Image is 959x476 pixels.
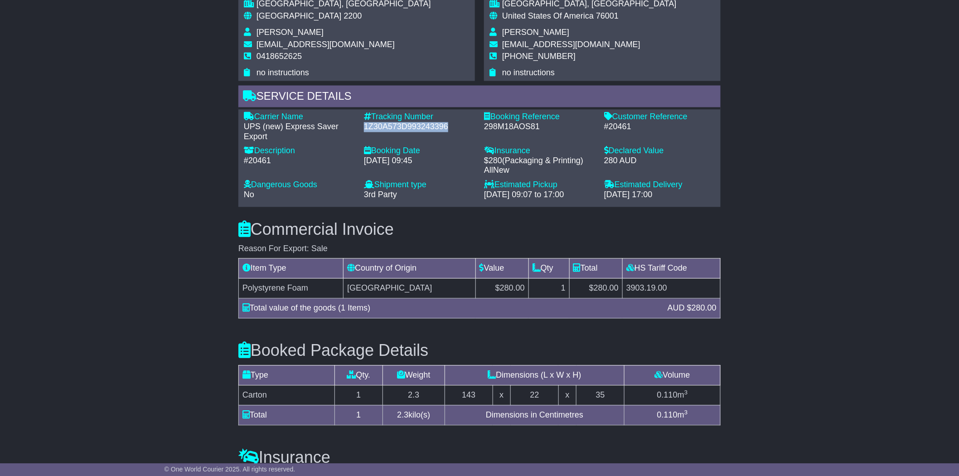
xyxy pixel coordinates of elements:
[257,40,395,49] span: [EMAIL_ADDRESS][DOMAIN_NAME]
[364,156,475,166] div: [DATE] 09:45
[364,146,475,156] div: Booking Date
[484,112,595,122] div: Booking Reference
[445,385,493,405] td: 143
[484,146,595,156] div: Insurance
[445,365,624,385] td: Dimensions (L x W x H)
[502,40,640,49] span: [EMAIL_ADDRESS][DOMAIN_NAME]
[445,405,624,425] td: Dimensions in Centimetres
[596,11,619,20] span: 76001
[604,122,715,132] div: #20461
[622,279,720,299] td: 3903.19.00
[625,385,721,405] td: m
[484,166,595,176] div: AllNew
[257,68,309,78] span: no instructions
[604,180,715,190] div: Estimated Delivery
[502,52,576,61] span: [PHONE_NUMBER]
[334,385,383,405] td: 1
[239,279,344,299] td: Polystyrene Foam
[502,11,594,20] span: United States Of America
[244,146,355,156] div: Description
[663,302,721,315] div: AUD $280.00
[511,385,559,405] td: 22
[257,52,302,61] span: 0418652625
[238,86,721,110] div: Service Details
[239,365,335,385] td: Type
[397,411,408,420] span: 2.3
[238,221,721,239] h3: Commercial Invoice
[502,28,569,37] span: [PERSON_NAME]
[493,385,510,405] td: x
[505,156,581,165] span: Packaging & Printing
[528,279,569,299] td: 1
[604,190,715,200] div: [DATE] 17:00
[569,259,622,279] td: Total
[239,385,335,405] td: Carton
[364,190,397,199] span: 3rd Party
[569,279,622,299] td: $280.00
[604,112,715,122] div: Customer Reference
[238,449,721,467] h3: Insurance
[238,302,663,315] div: Total value of the goods (1 Items)
[344,11,362,20] span: 2200
[334,405,383,425] td: 1
[622,259,720,279] td: HS Tariff Code
[489,156,502,165] span: 280
[244,156,355,166] div: #20461
[239,405,335,425] td: Total
[604,156,715,166] div: 280 AUD
[484,156,595,176] div: $ ( )
[364,112,475,122] div: Tracking Number
[484,122,595,132] div: 298M18AOS81
[257,11,341,20] span: [GEOGRAPHIC_DATA]
[344,259,476,279] td: Country of Origin
[244,180,355,190] div: Dangerous Goods
[383,405,445,425] td: kilo(s)
[244,190,254,199] span: No
[364,180,475,190] div: Shipment type
[334,365,383,385] td: Qty.
[657,411,678,420] span: 0.110
[502,68,555,78] span: no instructions
[165,466,295,473] span: © One World Courier 2025. All rights reserved.
[625,365,721,385] td: Volume
[244,122,355,142] div: UPS (new) Express Saver Export
[344,279,476,299] td: [GEOGRAPHIC_DATA]
[244,112,355,122] div: Carrier Name
[475,279,528,299] td: $280.00
[558,385,576,405] td: x
[576,385,625,405] td: 35
[684,409,688,416] sup: 3
[625,405,721,425] td: m
[604,146,715,156] div: Declared Value
[383,385,445,405] td: 2.3
[475,259,528,279] td: Value
[528,259,569,279] td: Qty
[239,259,344,279] td: Item Type
[364,122,475,132] div: 1Z30A573D993243396
[238,342,721,360] h3: Booked Package Details
[484,180,595,190] div: Estimated Pickup
[257,28,324,37] span: [PERSON_NAME]
[657,391,678,400] span: 0.110
[684,389,688,396] sup: 3
[383,365,445,385] td: Weight
[484,190,595,200] div: [DATE] 09:07 to 17:00
[238,244,721,254] div: Reason For Export: Sale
